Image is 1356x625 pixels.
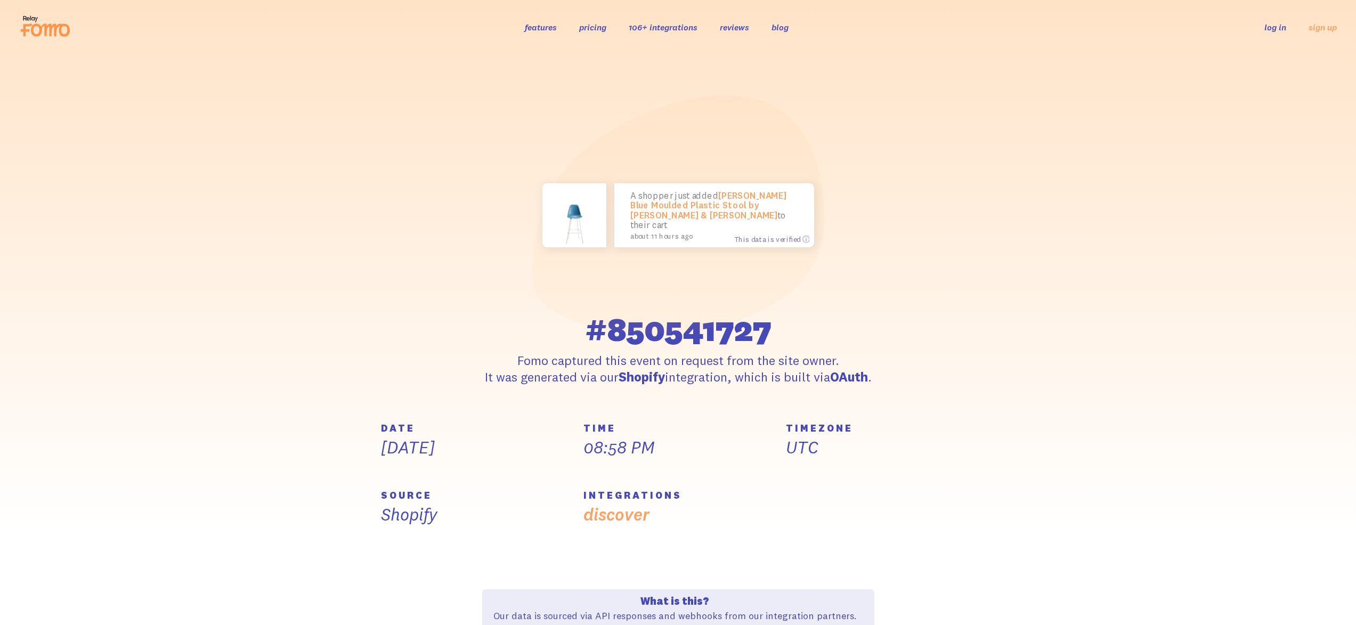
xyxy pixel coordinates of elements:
strong: OAuth [830,369,868,385]
a: sign up [1309,22,1337,33]
p: A shopper just added to their cart [630,191,798,240]
span: #850541727 [585,313,772,346]
a: blog [772,22,789,33]
a: pricing [579,22,606,33]
small: about 11 hours ago [630,232,793,240]
h5: INTEGRATIONS [583,491,773,500]
p: [DATE] [381,436,571,459]
a: reviews [720,22,749,33]
h5: DATE [381,424,571,433]
p: Fomo captured this event on request from the site owner. It was generated via our integration, wh... [482,352,874,385]
a: discover [583,504,649,525]
a: features [525,22,557,33]
strong: Shopify [619,369,665,385]
a: log in [1264,22,1286,33]
p: UTC [786,436,976,459]
h5: TIME [583,424,773,433]
img: herman-miller-blue-moulded-plastic-stool-by-charles-ray-eames-herman-miller-499823.jpg [542,183,606,247]
h5: TIMEZONE [786,424,976,433]
a: 106+ integrations [629,22,697,33]
h4: What is this? [489,596,862,606]
a: [PERSON_NAME] Blue Moulded Plastic Stool by [PERSON_NAME] & [PERSON_NAME] [630,190,786,221]
span: This data is verified ⓘ [734,234,809,243]
h5: SOURCE [381,491,571,500]
p: 08:58 PM [583,436,773,459]
p: Shopify [381,504,571,526]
